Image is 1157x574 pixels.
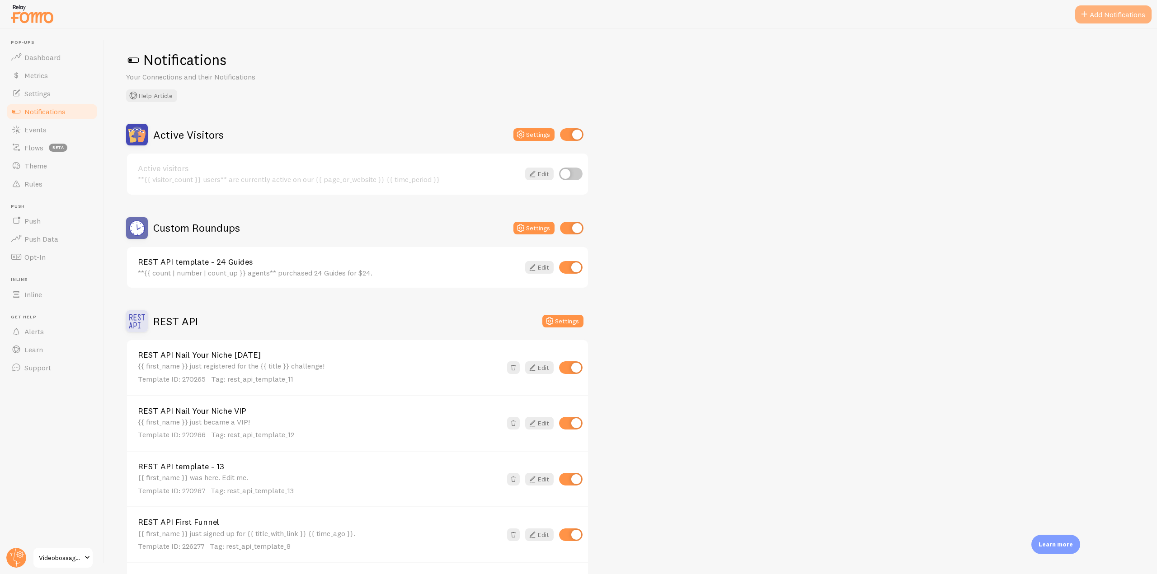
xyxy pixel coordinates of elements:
span: Tag: rest_api_template_11 [211,374,293,383]
a: Edit [525,261,554,274]
img: Active Visitors [126,124,148,145]
a: REST API template - 24 Guides [138,258,520,266]
span: Template ID: 270267 [138,486,205,495]
span: Template ID: 226277 [138,541,204,551]
span: Events [24,125,47,134]
div: Learn more [1031,535,1080,554]
h2: Active Visitors [153,128,224,142]
span: Push [24,216,41,225]
a: REST API Nail Your Niche VIP [138,407,502,415]
a: Dashboard [5,48,99,66]
div: {{ first_name }} just became a VIP! [138,418,502,440]
a: Edit [525,417,554,429]
a: Edit [525,473,554,485]
div: **{{ count | number | count_up }} agents** purchased 24 Guides for $24. [138,269,520,277]
span: Push [11,204,99,210]
h2: REST API [153,314,198,328]
a: REST API First Funnel [138,518,502,526]
img: Custom Roundups [126,217,148,239]
span: Flows [24,143,43,152]
a: Rules [5,175,99,193]
span: beta [49,144,67,152]
span: Settings [24,89,51,98]
p: Your Connections and their Notifications [126,72,343,82]
span: Theme [24,161,47,170]
a: Flows beta [5,139,99,157]
a: Edit [525,528,554,541]
span: Notifications [24,107,66,116]
div: **{{ visitor_count }} users** are currently active on our {{ page_or_website }} {{ time_period }} [138,175,520,183]
a: Support [5,359,99,377]
span: Rules [24,179,42,188]
a: Theme [5,157,99,175]
div: {{ first_name }} just registered for the {{ title }} challenge! [138,362,502,384]
a: Alerts [5,322,99,341]
a: Opt-In [5,248,99,266]
a: Events [5,121,99,139]
span: Learn [24,345,43,354]
span: Template ID: 270266 [138,430,206,439]
a: Push [5,212,99,230]
span: Inline [11,277,99,283]
span: Tag: rest_api_template_8 [210,541,291,551]
button: Help Article [126,89,177,102]
h1: Notifications [126,51,1135,69]
a: Active visitors [138,164,520,173]
a: Videobossagent [33,547,94,569]
span: Get Help [11,314,99,320]
a: Metrics [5,66,99,84]
span: Push Data [24,234,58,243]
a: REST API template - 13 [138,462,502,471]
span: Support [24,363,51,372]
img: fomo-relay-logo-orange.svg [9,2,55,25]
a: Inline [5,285,99,303]
button: Settings [513,128,555,141]
span: Template ID: 270265 [138,374,206,383]
a: Learn [5,341,99,359]
h2: Custom Roundups [153,221,240,235]
span: Tag: rest_api_template_13 [211,486,294,495]
a: Edit [525,168,554,180]
p: Learn more [1039,540,1073,549]
a: REST API Nail Your Niche [DATE] [138,351,502,359]
div: {{ first_name }} was here. Edit me. [138,473,502,495]
span: Videobossagent [39,552,82,563]
span: Alerts [24,327,44,336]
img: REST API [126,310,148,332]
span: Pop-ups [11,40,99,46]
span: Opt-In [24,252,46,261]
a: Notifications [5,103,99,121]
span: Inline [24,290,42,299]
a: Settings [5,84,99,103]
span: Tag: rest_api_template_12 [211,430,294,439]
button: Settings [513,222,555,234]
a: Edit [525,361,554,374]
a: Push Data [5,230,99,248]
div: {{ first_name }} just signed up for {{ title_with_link }} {{ time_ago }}. [138,529,502,551]
button: Settings [542,315,583,327]
span: Dashboard [24,53,61,62]
span: Metrics [24,71,48,80]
